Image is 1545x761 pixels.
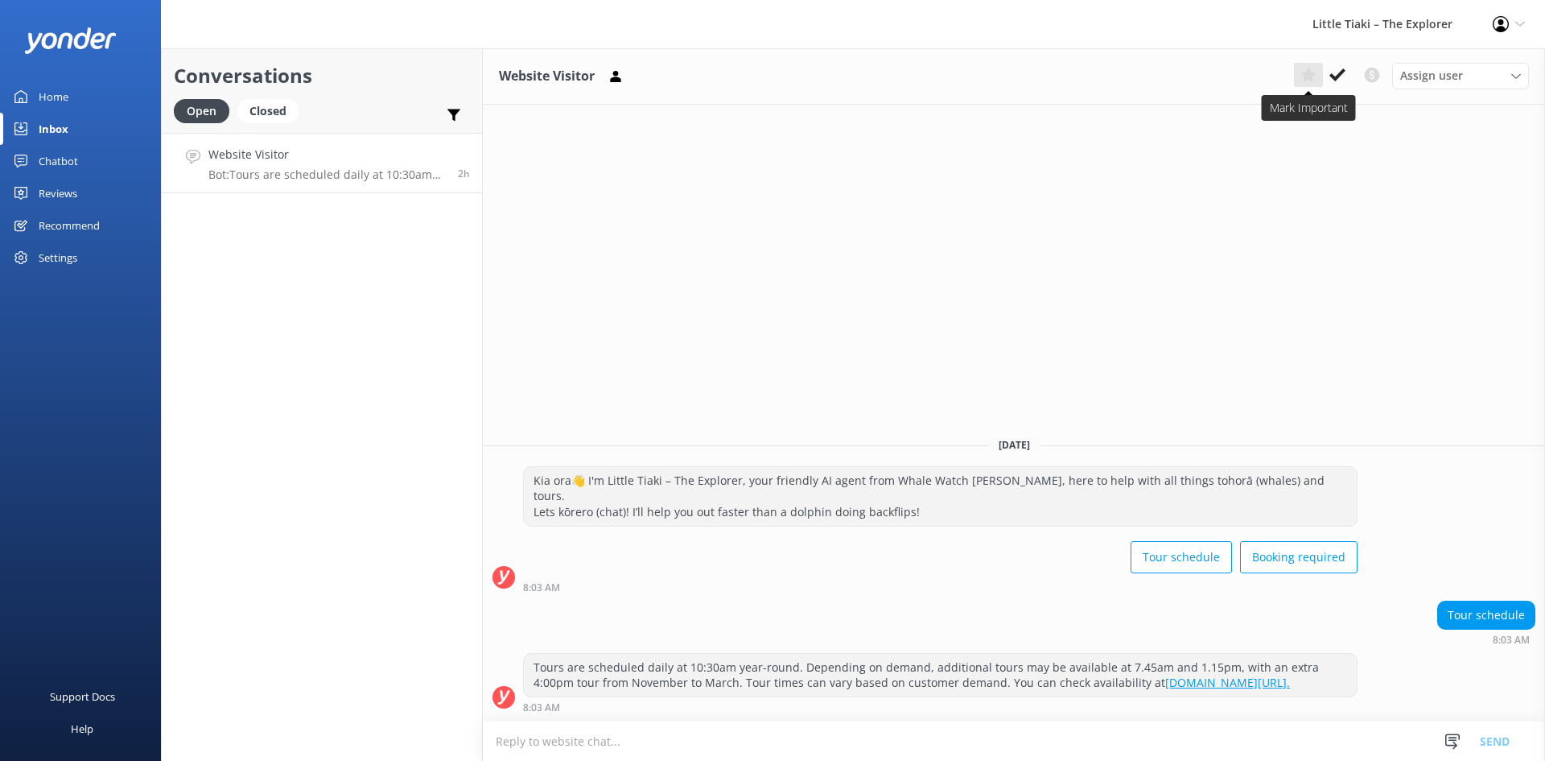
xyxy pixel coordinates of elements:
[524,654,1357,697] div: Tours are scheduled daily at 10:30am year-round. Depending on demand, additional tours may be ava...
[71,713,93,745] div: Help
[237,101,307,119] a: Closed
[523,583,560,593] strong: 8:03 AM
[523,703,560,713] strong: 8:03 AM
[39,177,77,209] div: Reviews
[208,168,446,182] p: Bot: Tours are scheduled daily at 10:30am year-round. Depending on demand, additional tours may b...
[1392,63,1529,89] div: Assign User
[39,113,68,145] div: Inbox
[989,438,1040,452] span: [DATE]
[39,81,68,113] div: Home
[524,467,1357,526] div: Kia ora👋 I'm Little Tiaki – The Explorer, your friendly AI agent from Whale Watch [PERSON_NAME], ...
[1400,67,1463,85] span: Assign user
[1493,635,1530,645] strong: 8:03 AM
[208,146,446,163] h4: Website Visitor
[174,60,470,91] h2: Conversations
[39,242,77,274] div: Settings
[1165,675,1290,690] a: [DOMAIN_NAME][URL].
[39,209,100,242] div: Recommend
[174,101,237,119] a: Open
[1438,602,1535,629] div: Tour schedule
[1131,541,1232,573] button: Tour schedule
[523,581,1358,593] div: Oct 01 2025 08:03am (UTC +13:00) Pacific/Auckland
[523,701,1358,713] div: Oct 01 2025 08:03am (UTC +13:00) Pacific/Auckland
[1437,634,1535,645] div: Oct 01 2025 08:03am (UTC +13:00) Pacific/Auckland
[458,167,470,180] span: Oct 01 2025 08:03am (UTC +13:00) Pacific/Auckland
[39,145,78,177] div: Chatbot
[1240,541,1358,573] button: Booking required
[24,27,117,54] img: yonder-white-logo.png
[237,99,299,123] div: Closed
[162,133,482,193] a: Website VisitorBot:Tours are scheduled daily at 10:30am year-round. Depending on demand, addition...
[174,99,229,123] div: Open
[50,680,115,713] div: Support Docs
[499,66,595,87] h3: Website Visitor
